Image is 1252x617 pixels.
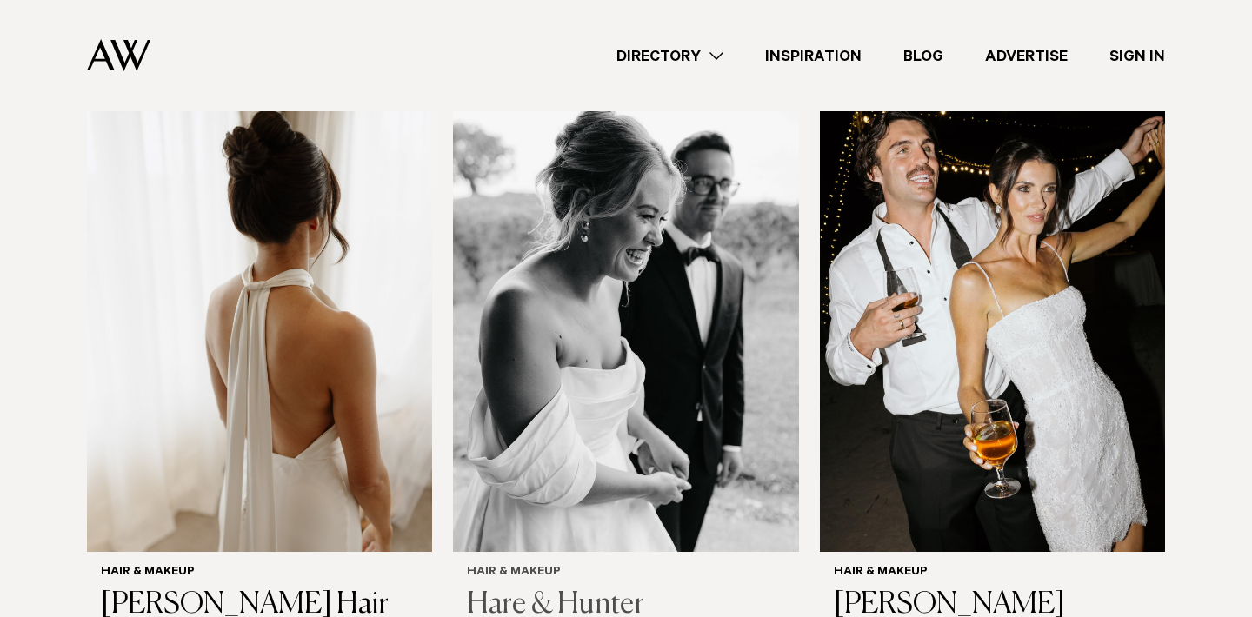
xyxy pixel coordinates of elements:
a: Directory [596,44,744,68]
h6: Hair & Makeup [101,566,418,581]
h6: Hair & Makeup [834,566,1151,581]
a: Sign In [1089,44,1186,68]
img: Auckland Weddings Logo [87,39,150,71]
a: Inspiration [744,44,882,68]
h6: Hair & Makeup [467,566,784,581]
img: Auckland Weddings Hair & Makeup | Kate Solley [820,89,1165,552]
img: Auckland Weddings Hair & Makeup | Hare & Hunter [453,89,798,552]
img: Auckland Weddings Hair & Makeup | Amanda Preston Hair [87,89,432,552]
a: Blog [882,44,964,68]
a: Advertise [964,44,1089,68]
